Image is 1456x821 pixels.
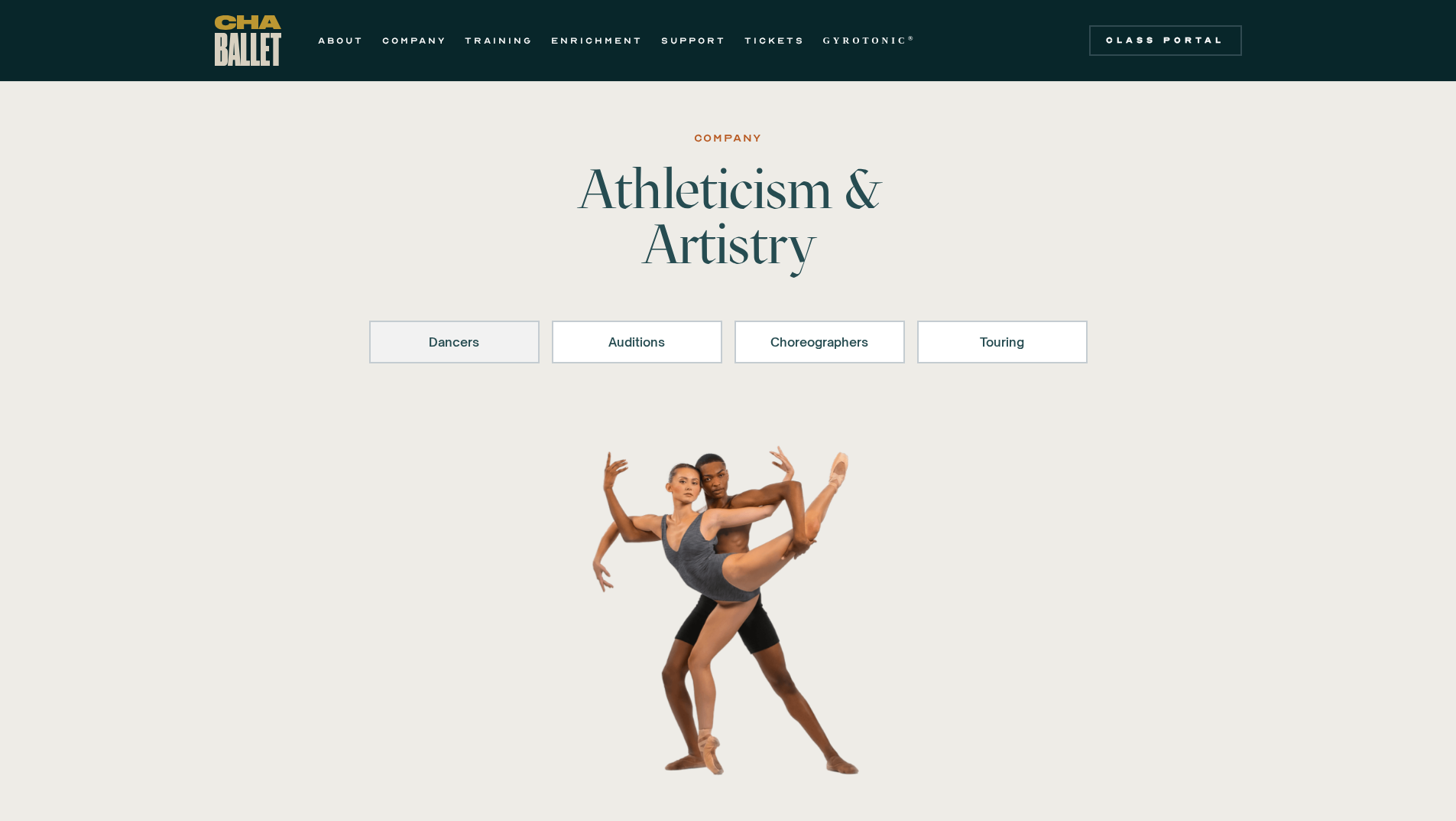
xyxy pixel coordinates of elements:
a: COMPANY [382,31,446,50]
sup: ® [908,34,916,42]
a: TRAINING [465,31,533,50]
a: Class Portal [1089,25,1242,56]
div: Touring [937,333,1068,351]
a: GYROTONIC® [823,31,916,50]
a: ENRICHMENT [551,31,643,50]
a: Dancers [369,321,540,363]
strong: GYROTONIC [823,35,908,46]
h1: Athleticism & Artistry [490,161,967,272]
a: ABOUT [318,31,364,50]
div: Auditions [572,333,702,351]
a: Touring [917,321,1088,363]
a: SUPPORT [661,31,726,50]
div: Company [694,129,763,148]
a: home [215,15,281,66]
a: Choreographers [734,321,905,363]
a: TICKETS [744,31,805,50]
a: Auditions [552,321,722,363]
div: Class Portal [1098,34,1233,47]
div: Choreographers [754,333,885,351]
div: Dancers [389,333,520,351]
